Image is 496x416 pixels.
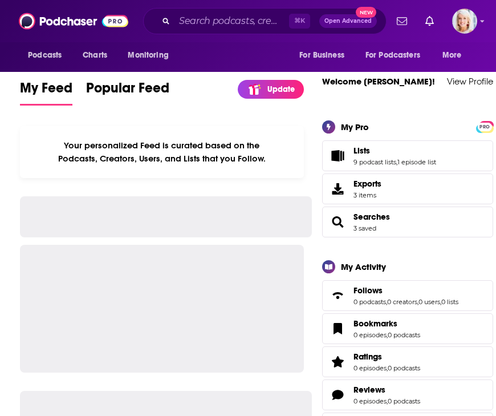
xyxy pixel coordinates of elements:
span: For Podcasters [365,47,420,63]
a: 3 saved [353,224,376,232]
a: Lists [353,146,436,156]
span: Charts [83,47,107,63]
a: Reviews [353,385,420,395]
a: 0 users [418,298,440,306]
button: open menu [291,45,359,66]
span: Lists [353,146,370,156]
a: Lists [326,148,349,164]
a: 0 podcasts [388,397,420,405]
span: Logged in as ashtonrc [452,9,477,34]
a: View Profile [447,76,493,87]
span: Follows [322,280,493,311]
span: , [387,397,388,405]
span: Bookmarks [322,313,493,344]
button: open menu [358,45,437,66]
span: Searches [322,207,493,237]
a: 0 creators [387,298,417,306]
div: Your personalized Feed is curated based on the Podcasts, Creators, Users, and Lists that you Follow. [20,126,304,178]
span: For Business [299,47,344,63]
a: Bookmarks [326,321,349,337]
a: 9 podcast lists [353,158,396,166]
a: 1 episode list [397,158,436,166]
a: Bookmarks [353,318,420,329]
div: My Activity [341,261,386,272]
span: Exports [326,181,349,197]
a: 0 podcasts [388,364,420,372]
a: 0 episodes [353,397,387,405]
a: 0 episodes [353,364,387,372]
span: Open Advanced [324,18,372,24]
span: , [387,331,388,339]
span: Monitoring [128,47,168,63]
a: Charts [75,45,114,66]
a: Ratings [353,352,420,362]
a: Follows [353,285,458,296]
a: Welcome [PERSON_NAME]! [322,76,435,87]
a: Exports [322,173,493,204]
span: Reviews [322,379,493,410]
span: , [417,298,418,306]
a: Popular Feed [86,79,169,106]
span: Ratings [322,346,493,377]
a: 0 podcasts [353,298,386,306]
span: Exports [353,179,381,189]
button: open menu [120,45,183,66]
a: Update [238,80,304,99]
a: Show notifications dropdown [421,11,438,31]
a: Ratings [326,354,349,370]
span: Follows [353,285,383,296]
button: open menu [434,45,476,66]
span: , [387,364,388,372]
span: More [442,47,462,63]
img: Podchaser - Follow, Share and Rate Podcasts [19,10,128,32]
img: User Profile [452,9,477,34]
a: Searches [353,212,390,222]
a: 0 podcasts [388,331,420,339]
span: Bookmarks [353,318,397,329]
button: open menu [20,45,76,66]
span: Lists [322,140,493,171]
span: PRO [478,123,491,131]
a: Follows [326,288,349,304]
input: Search podcasts, credits, & more... [174,12,289,30]
span: , [386,298,387,306]
span: , [440,298,441,306]
p: Update [267,84,295,94]
span: ⌘ K [289,14,310,29]
span: My Feed [20,79,72,103]
a: Reviews [326,387,349,403]
a: Show notifications dropdown [392,11,412,31]
div: Search podcasts, credits, & more... [143,8,387,34]
span: New [356,7,376,18]
a: 0 episodes [353,331,387,339]
a: 0 lists [441,298,458,306]
span: Podcasts [28,47,62,63]
a: Searches [326,214,349,230]
span: 3 items [353,191,381,199]
span: , [396,158,397,166]
button: Open AdvancedNew [319,14,377,28]
button: Show profile menu [452,9,477,34]
a: My Feed [20,79,72,106]
span: Ratings [353,352,382,362]
span: Reviews [353,385,385,395]
span: Popular Feed [86,79,169,103]
a: PRO [478,122,491,131]
div: My Pro [341,122,369,132]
